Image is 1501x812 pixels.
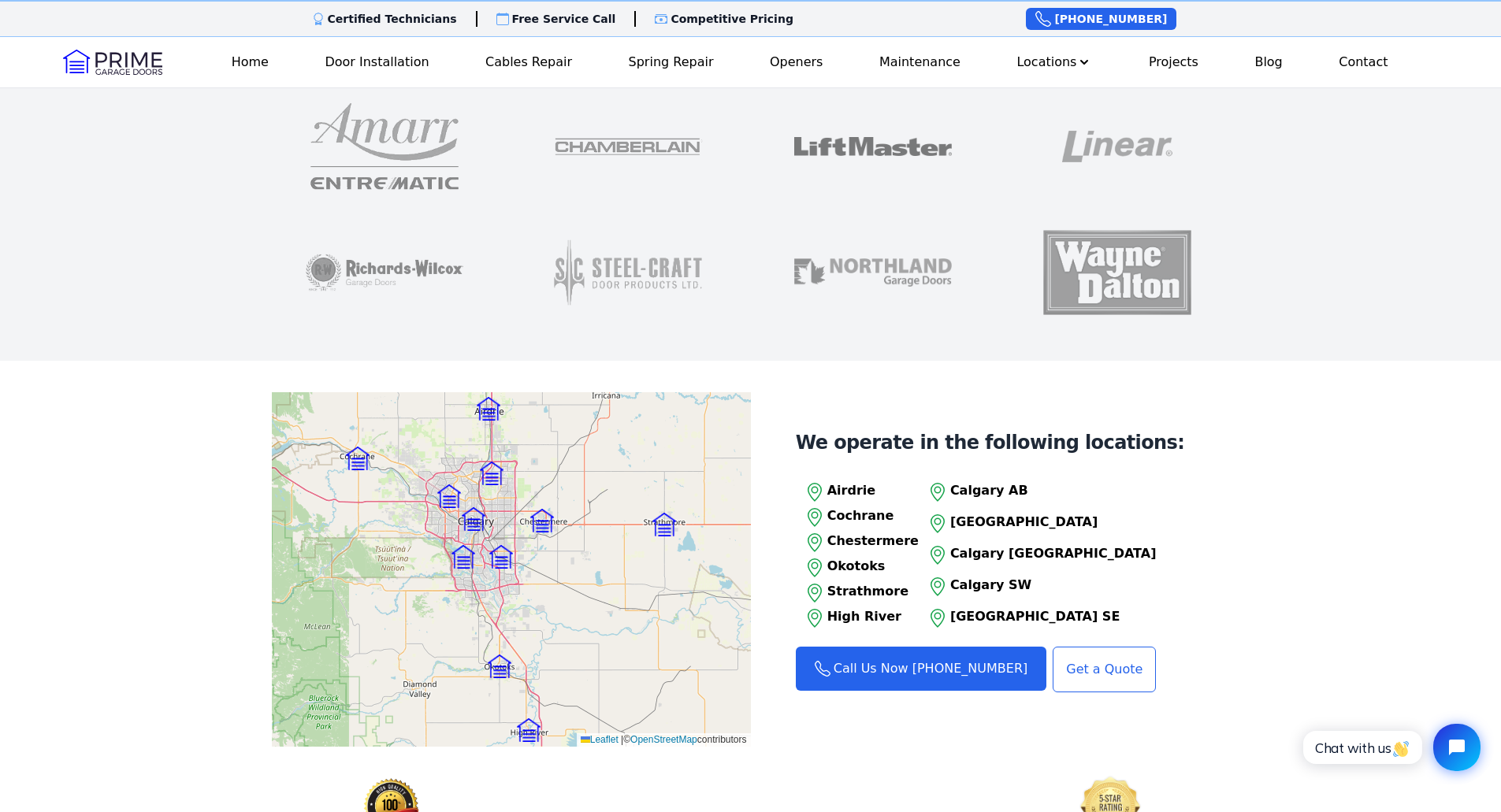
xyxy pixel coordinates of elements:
a: Calgary [GEOGRAPHIC_DATA] [925,543,1157,568]
img: Marker [462,507,485,531]
p: [GEOGRAPHIC_DATA] SE [950,607,1157,626]
a: Call Us Now [PHONE_NUMBER] [796,647,1047,691]
a: Blog [1248,46,1288,78]
a: Contact [1332,46,1394,78]
a: Cables Repair [479,46,578,78]
a: Chestermere [802,530,919,555]
img: amarr garage doors [306,83,463,209]
a: Okotoks [802,555,919,580]
p: Competitive Pricing [671,11,793,27]
img: clopay garage [550,83,708,209]
img: Marker [477,397,500,421]
img: Marker [488,654,511,678]
p: [GEOGRAPHIC_DATA] [950,513,1157,532]
p: Calgary SW [950,576,1157,595]
a: [PHONE_NUMBER] [1026,8,1176,30]
p: Free Service Call [512,11,616,27]
img: steel-craft garage [550,209,708,336]
span: | [621,734,623,745]
p: Chestermere [827,532,919,551]
p: Cochrane [827,506,919,525]
a: [GEOGRAPHIC_DATA] [925,511,1157,536]
img: clopay garage [1038,83,1196,209]
p: Strathmore [827,582,919,601]
a: Get a Quote [1053,647,1156,692]
img: clopay garage [1038,209,1196,336]
p: Okotoks [827,557,919,576]
img: Marker [517,718,541,742]
img: Marker [652,513,676,536]
p: Airdrie [827,481,919,500]
img: Marker [437,484,461,508]
a: Calgary SW [925,574,1157,599]
a: Spring Repair [622,46,720,78]
img: Logo [63,50,162,75]
p: High River [827,607,919,626]
img: Marker [530,509,554,532]
img: Marker [451,545,475,569]
p: Calgary [GEOGRAPHIC_DATA] [950,544,1157,563]
a: Airdrie [802,480,919,505]
img: Northland doors [794,209,952,336]
a: Maintenance [873,46,967,78]
a: Projects [1142,46,1205,78]
img: Marker [489,545,513,569]
a: Leaflet [581,734,619,745]
a: OpenStreetMap [630,734,697,745]
p: Certified Technicians [328,11,457,27]
img: Marker [480,462,503,485]
a: Door Installation [318,46,435,78]
a: High River [802,606,919,631]
p: Calgary AB [950,481,1157,500]
img: clopay garage [794,83,952,209]
a: Home [225,46,275,78]
a: Strathmore [802,580,919,606]
a: Openers [764,46,830,78]
h4: We operate in the following locations: [796,431,1185,454]
a: [GEOGRAPHIC_DATA] SE [925,606,1157,631]
button: Locations [1010,46,1098,78]
a: Calgary AB [925,480,1157,505]
div: © contributors [577,733,751,747]
iframe: Tidio Chat [1286,710,1494,784]
img: Marker [346,447,370,470]
img: RW garage doors [306,209,463,336]
a: Cochrane [802,505,919,530]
